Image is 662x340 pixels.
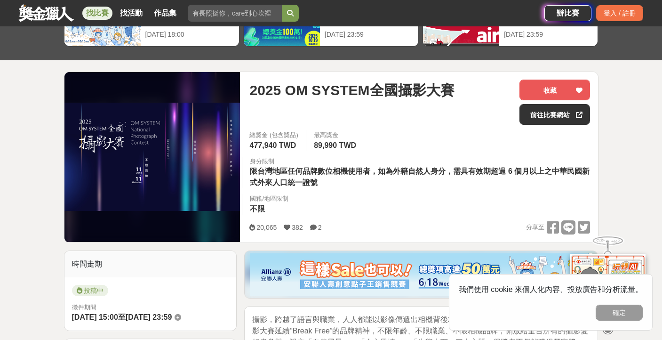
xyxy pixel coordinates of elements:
span: 2 [318,224,322,231]
span: 我們使用 cookie 來個人化內容、投放廣告和分析流量。 [459,285,643,293]
a: 找活動 [116,7,146,20]
span: 20,065 [256,224,277,231]
div: [DATE] 18:00 [145,30,234,40]
span: 投稿中 [72,285,108,296]
span: 至 [118,313,126,321]
span: 總獎金 (包含獎品) [249,130,298,140]
span: 徵件期間 [72,304,96,311]
input: 有長照挺你，care到心坎裡！青春出手，拍出照顧 影音徵件活動 [188,5,282,22]
span: 477,940 TWD [249,141,296,149]
button: 收藏 [519,80,590,100]
div: 登入 / 註冊 [596,5,643,21]
img: Cover Image [64,103,240,211]
span: 不限 [250,205,265,213]
span: [DATE] 15:00 [72,313,118,321]
span: 89,990 TWD [314,141,356,149]
img: dcc59076-91c0-4acb-9c6b-a1d413182f46.png [250,253,592,296]
div: [DATE] 23:59 [504,30,593,40]
div: [DATE] 23:59 [325,30,414,40]
span: [DATE] 23:59 [126,313,172,321]
div: 身分限制 [250,157,590,166]
a: 辦比賽 [544,5,591,21]
div: 時間走期 [64,251,237,277]
button: 確定 [596,305,643,321]
div: 國籍/地區限制 [250,194,288,203]
span: 最高獎金 [314,130,359,140]
a: 前往比賽網站 [519,104,590,125]
span: 382 [292,224,303,231]
img: d2146d9a-e6f6-4337-9592-8cefde37ba6b.png [570,254,646,316]
a: 作品集 [150,7,180,20]
span: 2025 OM SYSTEM全國攝影大賽 [249,80,454,101]
span: 限台灣地區任何品牌數位相機使用者，如為外籍自然人身分，需具有效期超過 6 個月以上之中華民國新式外來人口統一證號 [250,167,590,186]
span: 分享至 [526,220,544,235]
a: 找比賽 [82,7,112,20]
